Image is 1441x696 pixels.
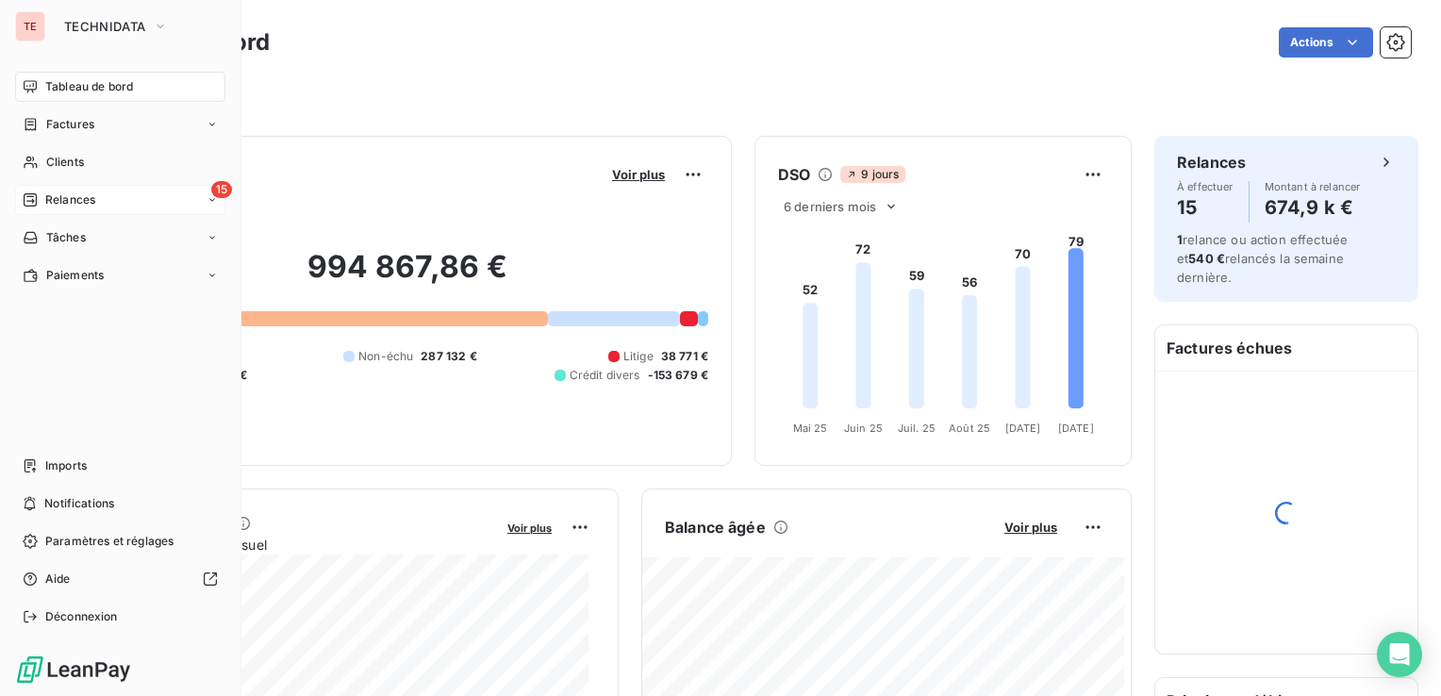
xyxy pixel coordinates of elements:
[1058,422,1094,435] tspan: [DATE]
[107,248,708,305] h2: 994 867,86 €
[45,571,71,588] span: Aide
[999,519,1063,536] button: Voir plus
[793,422,828,435] tspan: Mai 25
[507,522,552,535] span: Voir plus
[665,516,766,539] h6: Balance âgée
[1188,251,1225,266] span: 540 €
[623,348,654,365] span: Litige
[421,348,476,365] span: 287 132 €
[45,78,133,95] span: Tableau de bord
[502,519,557,536] button: Voir plus
[570,367,640,384] span: Crédit divers
[15,655,132,685] img: Logo LeanPay
[1265,181,1361,192] span: Montant à relancer
[1279,27,1373,58] button: Actions
[1177,181,1234,192] span: À effectuer
[46,154,84,171] span: Clients
[1265,192,1361,223] h4: 674,9 k €
[840,166,904,183] span: 9 jours
[358,348,413,365] span: Non-échu
[107,535,494,555] span: Chiffre d'affaires mensuel
[44,495,114,512] span: Notifications
[45,608,118,625] span: Déconnexion
[64,19,145,34] span: TECHNIDATA
[898,422,936,435] tspan: Juil. 25
[784,199,876,214] span: 6 derniers mois
[612,167,665,182] span: Voir plus
[46,267,104,284] span: Paiements
[844,422,883,435] tspan: Juin 25
[211,181,232,198] span: 15
[1005,422,1041,435] tspan: [DATE]
[1377,632,1422,677] div: Open Intercom Messenger
[1177,232,1183,247] span: 1
[45,533,174,550] span: Paramètres et réglages
[15,11,45,41] div: TE
[45,191,95,208] span: Relances
[1177,192,1234,223] h4: 15
[46,229,86,246] span: Tâches
[1177,151,1246,174] h6: Relances
[778,163,810,186] h6: DSO
[648,367,709,384] span: -153 679 €
[45,457,87,474] span: Imports
[46,116,94,133] span: Factures
[1155,325,1417,371] h6: Factures échues
[15,564,225,594] a: Aide
[1177,232,1348,285] span: relance ou action effectuée et relancés la semaine dernière.
[949,422,990,435] tspan: Août 25
[1004,520,1057,535] span: Voir plus
[606,166,671,183] button: Voir plus
[661,348,708,365] span: 38 771 €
